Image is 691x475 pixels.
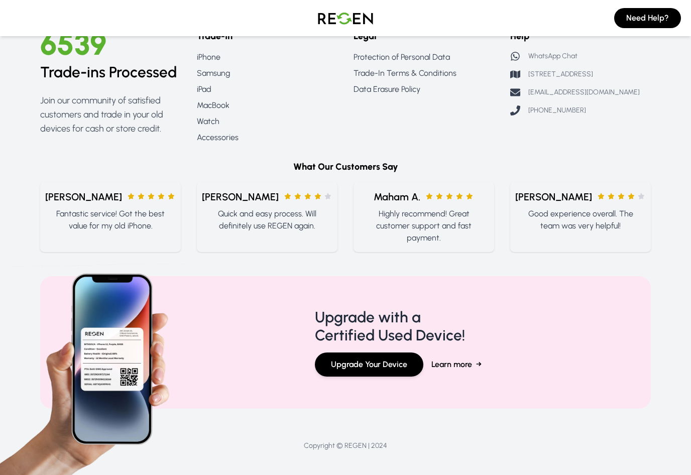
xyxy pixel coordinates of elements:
span: [PERSON_NAME] [45,190,122,204]
p: [PHONE_NUMBER] [528,105,586,115]
span: → [476,359,482,371]
span: [PERSON_NAME] [202,190,279,204]
h6: Trade-In [197,29,337,43]
img: Logo [310,4,381,32]
p: Join our community of satisfied customers and trade in your old devices for cash or store credit. [40,93,181,136]
h6: Legal [354,29,494,43]
a: iPhone [197,51,337,63]
a: Watch [197,115,337,128]
button: Need Help? [614,8,681,28]
a: Data Erasure Policy [354,83,494,95]
a: Accessories [197,132,337,144]
p: Copyright © REGEN | 2024 [40,441,651,451]
p: [EMAIL_ADDRESS][DOMAIN_NAME] [528,87,640,97]
span: Learn more [431,359,472,371]
h6: Help [510,29,651,43]
h4: Upgrade with a Certified Used Device! [315,308,465,344]
a: Samsung [197,67,337,79]
p: Quick and easy process. Will definitely use REGEN again. [205,208,329,232]
button: Learn more→ [431,352,482,377]
p: [STREET_ADDRESS] [528,69,593,79]
a: MacBook [197,99,337,111]
a: Protection of Personal Data [354,51,494,63]
p: Fantastic service! Got the best value for my old iPhone. [48,208,173,232]
p: WhatsApp Chat [528,51,578,61]
span: Maham A. [374,190,420,204]
h6: What Our Customers Say [40,160,651,174]
p: Highly recommend! Great customer support and fast payment. [362,208,486,244]
h2: Trade-ins Processed [40,63,181,81]
span: [PERSON_NAME] [515,190,592,204]
a: Trade-In Terms & Conditions [354,67,494,79]
p: Good experience overall. The team was very helpful! [518,208,643,232]
span: 6539 [40,26,106,62]
a: iPad [197,83,337,95]
button: Upgrade Your Device [315,352,423,377]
